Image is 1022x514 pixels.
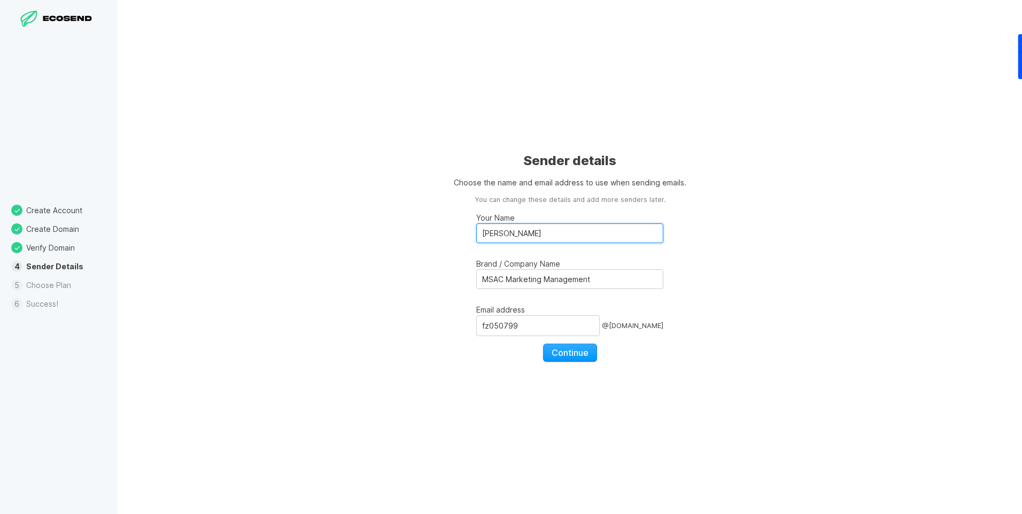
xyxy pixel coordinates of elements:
[476,304,663,315] p: Email address
[454,177,686,188] p: Choose the name and email address to use when sending emails.
[476,269,663,289] input: Brand / Company Name
[476,212,663,223] p: Your Name
[476,223,663,243] input: Your Name
[552,347,589,358] span: Continue
[543,344,597,362] button: Continue
[476,258,663,269] p: Brand / Company Name
[476,315,600,336] input: Email address@[DOMAIN_NAME]
[475,195,665,205] aside: You can change these details and add more senders later.
[523,152,616,169] h1: Sender details
[602,315,663,336] div: @ [DOMAIN_NAME]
